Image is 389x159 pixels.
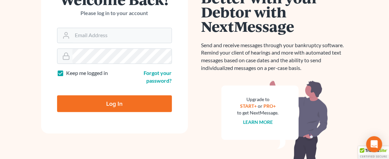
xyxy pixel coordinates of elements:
[237,109,279,116] div: to get NextMessage.
[366,136,382,152] div: Open Intercom Messenger
[243,119,273,125] a: Learn more
[66,69,108,77] label: Keep me logged in
[258,103,262,109] span: or
[144,70,172,84] a: Forgot your password?
[263,103,276,109] a: PRO+
[57,9,172,17] p: Please log in to your account
[72,28,172,43] input: Email Address
[240,103,257,109] a: START+
[237,96,279,103] div: Upgrade to
[358,146,389,159] div: TrustedSite Certified
[201,42,348,72] p: Send and receive messages through your bankruptcy software. Remind your client of hearings and mo...
[57,95,172,112] input: Log In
